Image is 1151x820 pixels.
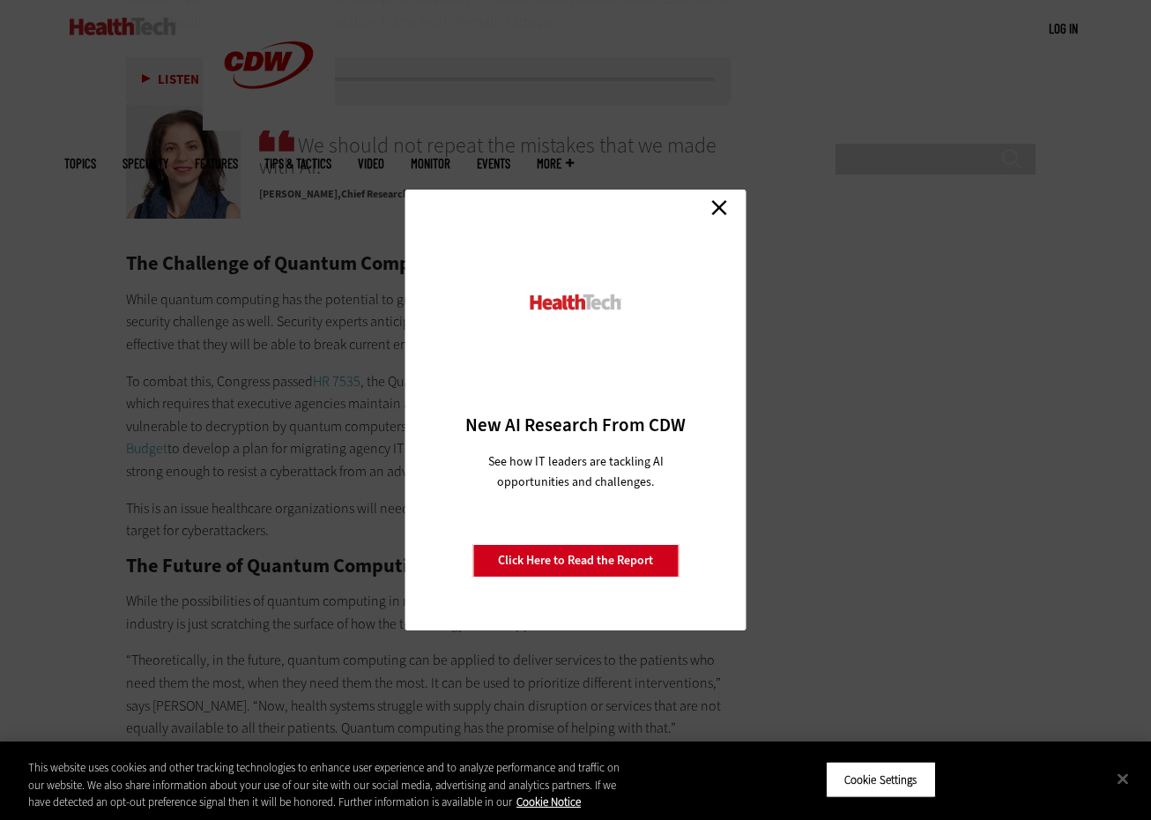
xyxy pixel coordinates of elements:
[28,759,633,811] div: This website uses cookies and other tracking technologies to enhance user experience and to analy...
[472,544,679,578] a: Click Here to Read the Report
[706,194,732,220] a: Close
[826,761,936,798] button: Cookie Settings
[436,413,716,437] h3: New AI Research From CDW
[467,451,685,492] p: See how IT leaders are tackling AI opportunities and challenges.
[1103,759,1142,798] button: Close
[528,293,624,311] img: HealthTech_0.png
[516,794,581,809] a: More information about your privacy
